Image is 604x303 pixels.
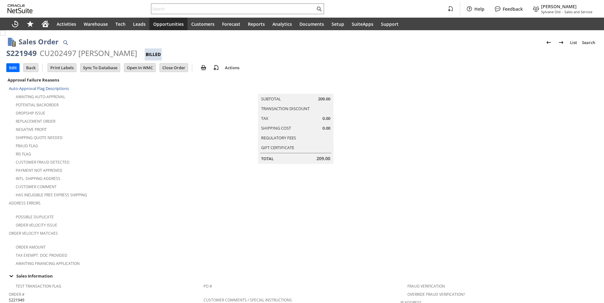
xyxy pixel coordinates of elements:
a: Home [38,18,53,30]
a: Order Velocity Matches [9,231,58,236]
span: - [562,9,563,14]
a: PO # [204,283,212,289]
a: Customer Comments / Special Instructions [204,297,292,303]
a: Tax [261,115,268,121]
a: Potential Backorder [16,102,59,108]
span: Customers [191,21,215,27]
span: Opportunities [153,21,184,27]
a: Awaiting Financing Application [16,261,80,266]
a: Tax Exempt. Doc Provided [16,253,67,258]
a: Gift Certificate [261,145,294,150]
span: Leads [133,21,146,27]
a: Regulatory Fees [261,135,296,141]
a: Opportunities [149,18,187,30]
span: Sylvane Old [541,9,561,14]
span: Activities [57,21,76,27]
span: Analytics [272,21,292,27]
label: Help [474,6,484,12]
a: Fraud Verification [407,283,445,289]
a: Order # [9,292,25,297]
h1: Sales Order [19,36,59,47]
a: Analytics [269,18,296,30]
a: Address Errors [9,200,41,206]
a: Auto-Approval Flag Descriptions [9,86,69,91]
a: RIS flag [16,151,31,157]
a: Dropship Issue [16,110,45,116]
img: Quick Find [62,39,69,46]
span: Support [381,21,399,27]
a: Leads [129,18,149,30]
a: Negative Profit [16,127,47,132]
div: CU202497 [PERSON_NAME] [40,48,137,58]
a: Reports [244,18,269,30]
svg: Home [42,20,49,28]
a: Actions [222,65,242,70]
a: Has Ineligible Free Express Shipping [16,192,87,198]
img: print.svg [200,64,207,71]
a: SuiteApps [348,18,377,30]
span: Documents [299,21,324,27]
input: Search [151,5,315,13]
a: Transaction Discount [261,106,310,111]
a: Setup [328,18,348,30]
svg: Recent Records [11,20,19,28]
input: Close Order [160,64,188,72]
span: 0.00 [322,125,330,131]
a: Customers [187,18,218,30]
a: Forecast [218,18,244,30]
img: Previous [545,39,552,46]
input: Edit [7,64,19,72]
a: Documents [296,18,328,30]
input: Open In WMC [124,64,155,72]
img: add-record.svg [212,64,220,71]
a: Intl. Shipping Address [16,176,60,181]
a: Test Transaction Flag [16,283,61,289]
span: SuiteApps [352,21,373,27]
div: Billed [145,48,162,60]
a: Payment not approved [16,168,62,173]
span: [PERSON_NAME] [541,3,577,9]
span: S221949 [9,297,24,303]
input: Back [24,64,38,72]
svg: Search [315,5,323,13]
a: Awaiting Auto-Approval [16,94,65,99]
a: Shipping Cost [261,125,291,131]
a: Fraud Flag [16,143,38,149]
span: Tech [115,21,126,27]
label: Feedback [503,6,523,12]
a: Customer Fraud Detected [16,160,70,165]
a: Override Fraud Verification? [407,292,465,297]
div: Shortcuts [23,18,38,30]
a: Search [579,37,598,48]
a: Customer Comment [16,184,57,189]
div: Sales Information [6,272,595,280]
a: List [568,37,579,48]
svg: logo [8,4,33,13]
caption: Summary [258,84,333,94]
span: 209.00 [318,96,330,102]
a: Replacement Order [16,119,55,124]
svg: Shortcuts [26,20,34,28]
a: Total [261,156,274,161]
a: Shipping Quote Needed [16,135,63,140]
a: Tech [112,18,129,30]
input: Sync To Database [81,64,120,72]
div: Approval Failure Reasons [6,76,201,84]
a: Order Velocity Issue [16,222,57,228]
div: S221949 [6,48,37,58]
input: Print Labels [48,64,76,72]
a: Possible Duplicate [16,214,54,220]
span: Reports [248,21,265,27]
img: Next [557,39,565,46]
span: Forecast [222,21,240,27]
span: 209.00 [316,155,330,162]
a: Warehouse [80,18,112,30]
span: Sales and Service [564,9,592,14]
td: Sales Information [6,272,598,280]
span: 0.00 [322,115,330,121]
a: Support [377,18,402,30]
a: Order Amount [16,244,46,250]
a: Subtotal [261,96,281,102]
span: Warehouse [84,21,108,27]
span: Setup [332,21,344,27]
